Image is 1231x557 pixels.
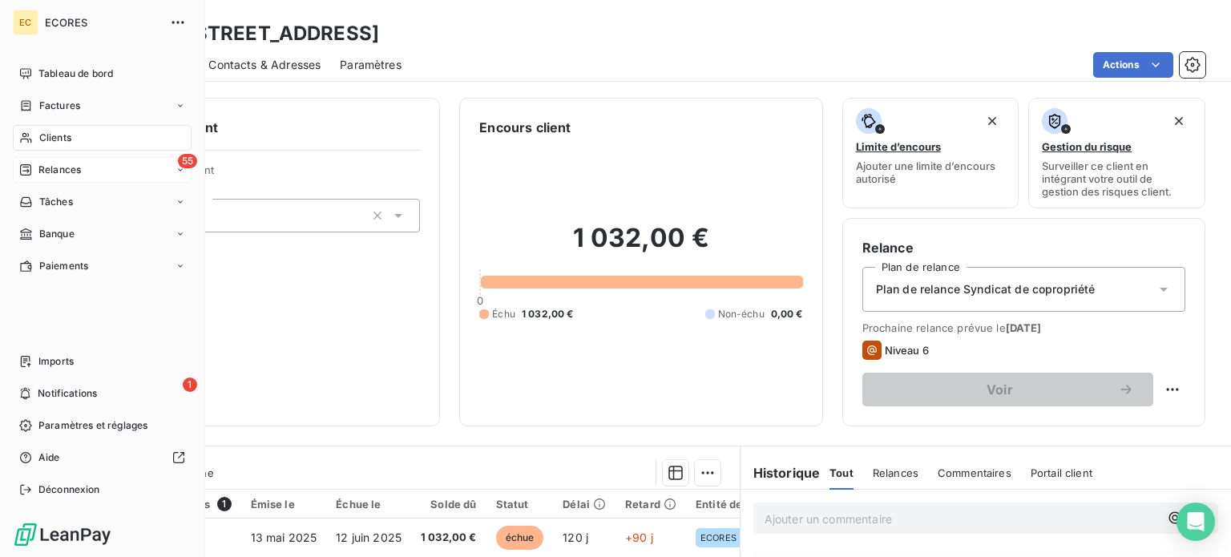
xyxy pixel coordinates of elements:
h6: Informations client [97,118,420,137]
button: Actions [1093,52,1173,78]
span: 55 [178,154,197,168]
h3: SDC [STREET_ADDRESS] [141,19,379,48]
span: 0,00 € [771,307,803,321]
div: Solde dû [421,498,477,511]
span: Surveiller ce client en intégrant votre outil de gestion des risques client. [1042,159,1192,198]
div: EC [13,10,38,35]
a: Aide [13,445,192,470]
h6: Historique [741,463,821,482]
span: Voir [882,383,1118,396]
div: Échue le [336,498,402,511]
span: [DATE] [1006,321,1042,334]
span: Niveau 6 [885,344,929,357]
span: 0 [477,294,483,307]
span: Portail client [1031,466,1092,479]
span: Paramètres et réglages [38,418,147,433]
span: 13 mai 2025 [251,531,317,544]
button: Voir [862,373,1153,406]
span: Plan de relance Syndicat de copropriété [876,281,1096,297]
div: Open Intercom Messenger [1177,503,1215,541]
div: Statut [496,498,544,511]
h6: Relance [862,238,1185,257]
span: Commentaires [938,466,1011,479]
span: Aide [38,450,60,465]
h6: Encours client [479,118,571,137]
span: Contacts & Adresses [208,57,321,73]
span: Ajouter une limite d’encours autorisé [856,159,1006,185]
span: Prochaine relance prévue le [862,321,1185,334]
span: Factures [39,99,80,113]
span: 12 juin 2025 [336,531,402,544]
span: Propriétés Client [129,163,420,186]
span: Notifications [38,386,97,401]
span: Imports [38,354,74,369]
span: Banque [39,227,75,241]
div: Délai [563,498,606,511]
span: Échu [492,307,515,321]
button: Limite d’encoursAjouter une limite d’encours autorisé [842,98,1019,208]
span: échue [496,526,544,550]
span: +90 j [625,531,653,544]
span: 1 [217,497,232,511]
span: Tableau de bord [38,67,113,81]
h2: 1 032,00 € [479,222,802,270]
span: Gestion du risque [1042,140,1132,153]
span: 1 [183,377,197,392]
span: Tout [829,466,854,479]
span: Paramètres [340,57,402,73]
div: Émise le [251,498,317,511]
span: Limite d’encours [856,140,941,153]
span: Tâches [39,195,73,209]
img: Logo LeanPay [13,522,112,547]
span: Paiements [39,259,88,273]
span: ECORES FUITE [700,533,765,543]
span: 120 j [563,531,588,544]
div: Entité de facturation [696,498,804,511]
span: Déconnexion [38,482,100,497]
button: Gestion du risqueSurveiller ce client en intégrant votre outil de gestion des risques client. [1028,98,1205,208]
span: Non-échu [718,307,765,321]
span: 1 032,00 € [421,530,477,546]
span: Relances [38,163,81,177]
span: 1 032,00 € [522,307,574,321]
span: Relances [873,466,918,479]
div: Retard [625,498,676,511]
span: Clients [39,131,71,145]
span: ECORES [45,16,160,29]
